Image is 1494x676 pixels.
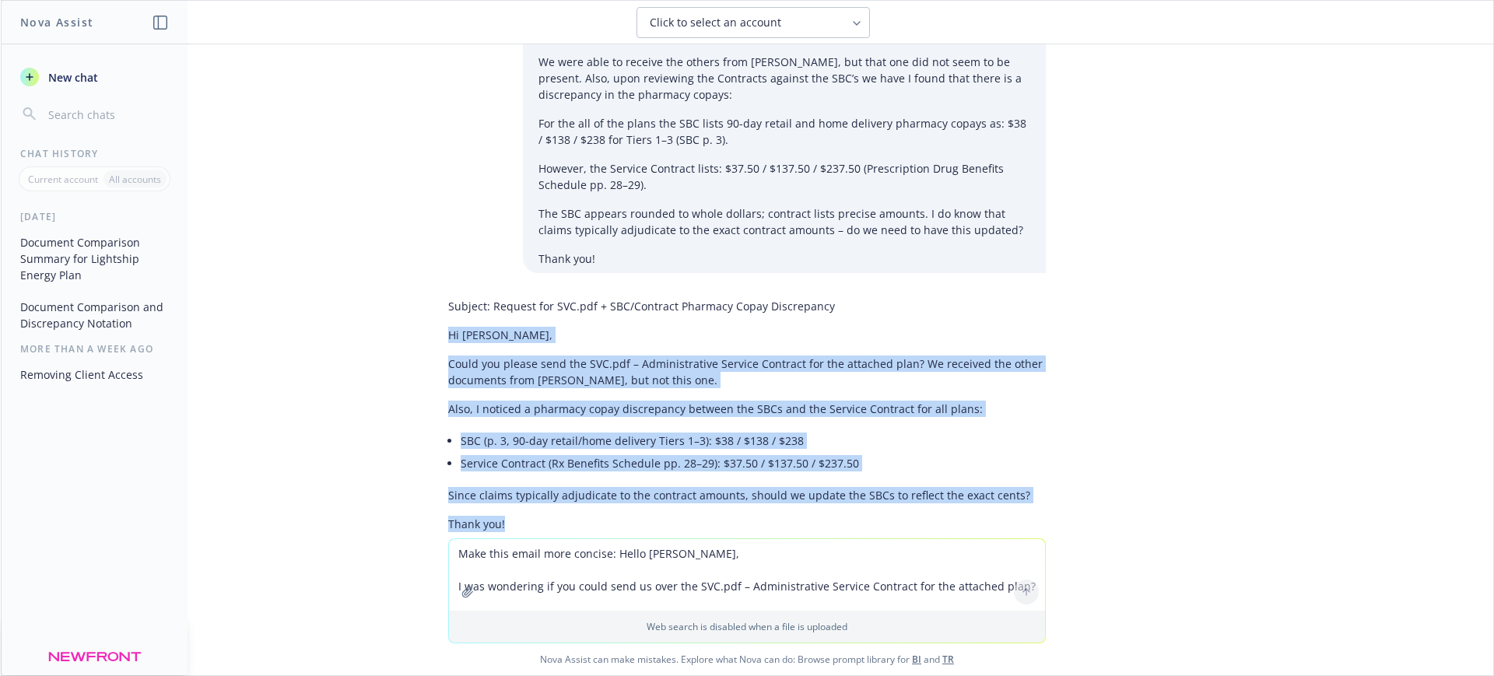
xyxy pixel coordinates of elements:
[28,173,98,186] p: Current account
[458,620,1036,633] p: Web search is disabled when a file is uploaded
[2,342,188,356] div: More than a week ago
[461,452,1046,475] li: Service Contract (Rx Benefits Schedule pp. 28–29): $37.50 / $137.50 / $237.50
[14,294,175,336] button: Document Comparison and Discrepancy Notation
[538,160,1030,193] p: However, the Service Contract lists: $37.50 / $137.50 / $237.50 (Prescription Drug Benefits Sched...
[448,487,1046,503] p: Since claims typically adjudicate to the contract amounts, should we update the SBCs to reflect t...
[448,298,1046,314] p: Subject: Request for SVC.pdf + SBC/Contract Pharmacy Copay Discrepancy
[2,147,188,160] div: Chat History
[14,63,175,91] button: New chat
[448,356,1046,388] p: Could you please send the SVC.pdf – Administrative Service Contract for the attached plan? We rec...
[2,210,188,223] div: [DATE]
[14,362,175,387] button: Removing Client Access
[942,653,954,666] a: TR
[45,103,169,125] input: Search chats
[538,115,1030,148] p: For the all of the plans the SBC lists 90-day retail and home delivery pharmacy copays as: $38 / ...
[912,653,921,666] a: BI
[20,14,93,30] h1: Nova Assist
[538,54,1030,103] p: We were able to receive the others from [PERSON_NAME], but that one did not seem to be present. A...
[109,173,161,186] p: All accounts
[650,15,781,30] span: Click to select an account
[7,643,1487,675] span: Nova Assist can make mistakes. Explore what Nova can do: Browse prompt library for and
[448,516,1046,532] p: Thank you!
[448,327,1046,343] p: Hi [PERSON_NAME],
[538,205,1030,238] p: The SBC appears rounded to whole dollars; contract lists precise amounts. I do know that claims t...
[14,229,175,288] button: Document Comparison Summary for Lightship Energy Plan
[637,7,870,38] button: Click to select an account
[538,250,1030,267] p: Thank you!
[461,429,1046,452] li: SBC (p. 3, 90-day retail/home delivery Tiers 1–3): $38 / $138 / $238
[448,401,1046,417] p: Also, I noticed a pharmacy copay discrepancy between the SBCs and the Service Contract for all pl...
[45,69,98,86] span: New chat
